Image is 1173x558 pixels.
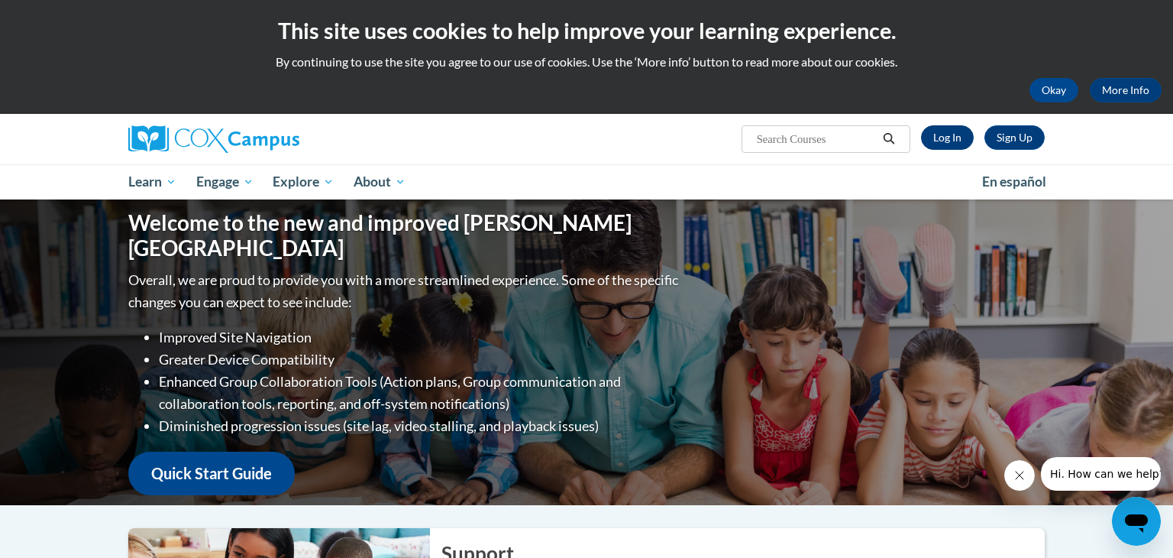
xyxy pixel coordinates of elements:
div: Main menu [105,164,1068,200]
a: Engage [186,164,263,200]
p: Overall, we are proud to provide you with a more streamlined experience. Some of the specific cha... [128,269,682,313]
button: Search [877,130,900,148]
a: Cox Campus [128,125,418,153]
h1: Welcome to the new and improved [PERSON_NAME][GEOGRAPHIC_DATA] [128,210,682,261]
p: By continuing to use the site you agree to our use of cookies. Use the ‘More info’ button to read... [11,54,1162,70]
input: Search Courses [755,130,877,148]
iframe: Message from company [1041,457,1161,491]
span: Explore [273,173,334,191]
iframe: Close message [1004,460,1035,491]
a: Explore [263,164,344,200]
a: About [344,164,415,200]
h2: This site uses cookies to help improve your learning experience. [11,15,1162,46]
a: En español [972,166,1056,198]
span: Learn [128,173,176,191]
a: Log In [921,125,974,150]
iframe: Button to launch messaging window [1112,497,1161,546]
button: Okay [1029,78,1078,102]
span: Hi. How can we help? [9,11,124,23]
a: Learn [118,164,186,200]
a: Quick Start Guide [128,452,295,495]
span: En español [982,174,1046,190]
img: Cox Campus [128,125,299,153]
span: Engage [196,173,254,191]
li: Diminished progression issues (site lag, video stalling, and playback issues) [159,415,682,437]
li: Greater Device Compatibility [159,349,682,371]
span: About [354,173,406,191]
a: Register [984,125,1045,150]
a: More Info [1090,78,1162,102]
li: Enhanced Group Collaboration Tools (Action plans, Group communication and collaboration tools, re... [159,371,682,415]
li: Improved Site Navigation [159,326,682,349]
